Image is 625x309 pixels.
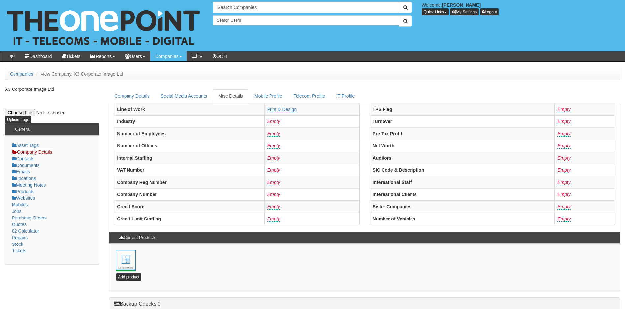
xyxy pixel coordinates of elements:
[114,176,265,188] th: Company Reg Number
[116,250,136,270] img: lines-and-calls.png
[249,89,288,103] a: Mobile Profile
[370,213,555,225] th: Number of Vehicles
[5,116,31,123] input: Upload Logo
[370,200,555,213] th: Sister Companies
[57,51,86,61] a: Tickets
[114,200,265,213] th: Credit Score
[557,204,571,210] a: Empty
[557,167,571,173] a: Empty
[12,248,26,253] a: Tickets
[213,89,248,103] a: Misc Details
[557,143,571,149] a: Empty
[267,167,280,173] a: Empty
[213,15,399,25] input: Search Users
[267,180,280,185] a: Empty
[12,215,47,220] a: Purchase Orders
[114,152,265,164] th: Internal Staffing
[417,2,625,15] div: Welcome,
[114,127,265,140] th: Number of Employees
[187,51,208,61] a: TV
[150,51,187,61] a: Companies
[116,250,136,270] a: Lines & Calls<br> 9th May 2017 <br> No to date
[114,115,265,127] th: Industry
[370,152,555,164] th: Auditors
[114,140,265,152] th: Number of Offices
[120,51,150,61] a: Users
[370,188,555,200] th: International Clients
[370,176,555,188] th: International Staff
[12,156,34,161] a: Contacts
[85,51,120,61] a: Reports
[370,115,555,127] th: Turnover
[12,242,23,247] a: Stock
[114,188,265,200] th: Company Number
[12,176,36,181] a: Locations
[12,202,28,207] a: Mobiles
[267,131,280,137] a: Empty
[370,127,555,140] th: Pre Tax Profit
[288,89,330,103] a: Telecom Profile
[450,8,479,15] a: My Settings
[12,222,27,227] a: Quotes
[12,169,30,174] a: Emails
[12,124,34,135] h3: General
[116,232,159,243] h3: Current Products
[267,107,297,112] a: Print & Design
[267,143,280,149] a: Empty
[422,8,449,15] button: Quick Links
[267,216,280,222] a: Empty
[20,51,57,61] a: Dashboard
[12,189,34,194] a: Products
[557,107,571,112] a: Empty
[480,8,499,15] a: Logout
[12,182,46,188] a: Meeting Notes
[267,119,280,124] a: Empty
[12,209,22,214] a: Jobs
[156,89,213,103] a: Social Media Accounts
[267,155,280,161] a: Empty
[267,204,280,210] a: Empty
[116,273,141,281] a: Add product
[12,163,40,168] a: Documents
[370,103,555,115] th: TPS Flag
[114,103,265,115] th: Line of Work
[370,164,555,176] th: SIC Code & Description
[114,213,265,225] th: Credit Limit Staffing
[442,2,481,8] b: [PERSON_NAME]
[213,2,399,13] input: Search Companies
[12,235,28,240] a: Repairs
[12,195,35,201] a: Websites
[12,228,39,234] a: 02 Calculator
[114,301,161,307] a: Backup Checks 0
[10,71,33,77] a: Companies
[35,71,123,77] li: View Company: X3 Corporate Image Ltd
[557,180,571,185] a: Empty
[557,216,571,222] a: Empty
[109,89,155,103] a: Company Details
[12,143,39,148] a: Asset Tags
[12,149,52,155] a: Company Details
[557,192,571,197] a: Empty
[557,155,571,161] a: Empty
[267,192,280,197] a: Empty
[208,51,232,61] a: OOH
[5,86,99,92] p: X3 Corporate Image Ltd
[370,140,555,152] th: Net Worth
[114,164,265,176] th: VAT Number
[557,119,571,124] a: Empty
[331,89,360,103] a: IT Profile
[557,131,571,137] a: Empty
